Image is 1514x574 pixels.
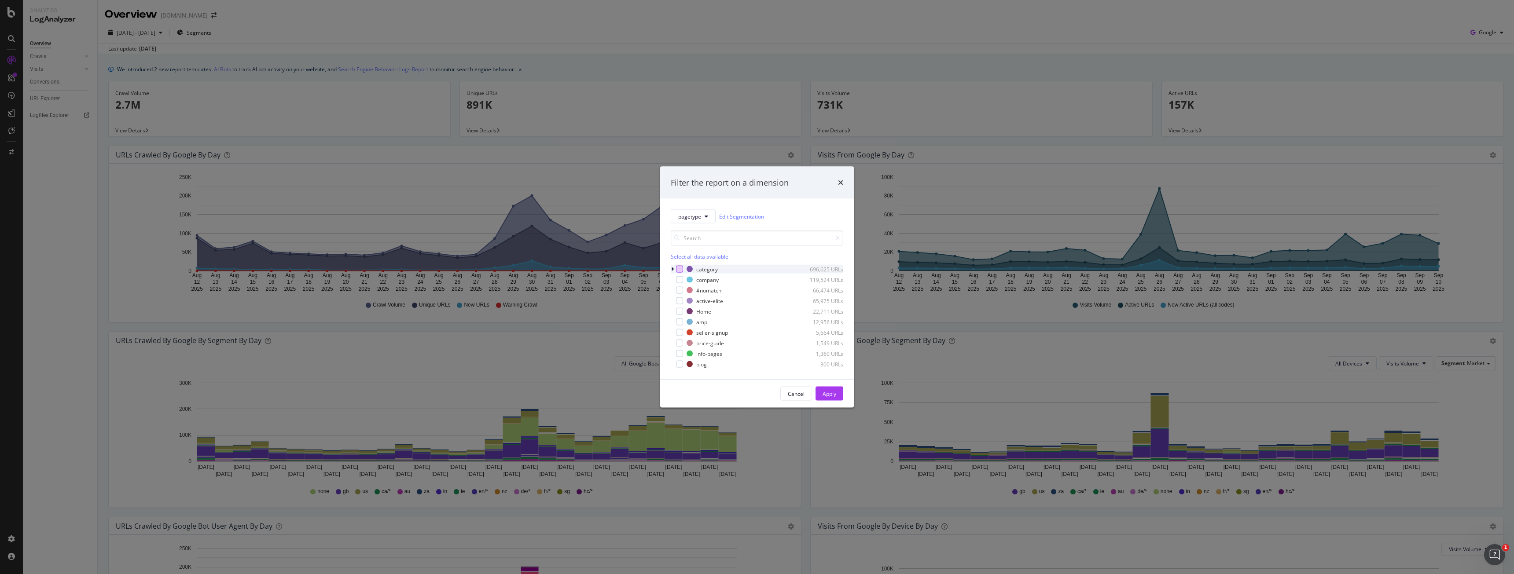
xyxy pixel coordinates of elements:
[696,329,728,336] div: seller-signup
[800,350,843,357] div: 1,360 URLs
[800,360,843,368] div: 300 URLs
[800,329,843,336] div: 5,664 URLs
[800,286,843,294] div: 66,474 URLs
[671,230,843,246] input: Search
[696,307,711,315] div: Home
[671,209,716,223] button: pagetype
[800,265,843,273] div: 696,625 URLs
[696,318,707,325] div: amp
[788,390,805,397] div: Cancel
[696,286,721,294] div: #nomatch
[816,387,843,401] button: Apply
[671,253,843,260] div: Select all data available
[800,307,843,315] div: 22,711 URLs
[696,350,722,357] div: info-pages
[800,318,843,325] div: 12,956 URLs
[696,339,724,347] div: price-guide
[800,297,843,304] div: 65,975 URLs
[696,360,707,368] div: blog
[1484,544,1505,565] iframe: Intercom live chat
[800,276,843,283] div: 119,524 URLs
[1502,544,1509,551] span: 1
[719,212,764,221] a: Edit Segmentation
[800,339,843,347] div: 1,549 URLs
[780,387,812,401] button: Cancel
[823,390,836,397] div: Apply
[660,166,854,408] div: modal
[696,297,723,304] div: active-elite
[696,265,718,273] div: category
[678,212,701,220] span: pagetype
[696,276,719,283] div: company
[671,177,789,188] div: Filter the report on a dimension
[838,177,843,188] div: times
